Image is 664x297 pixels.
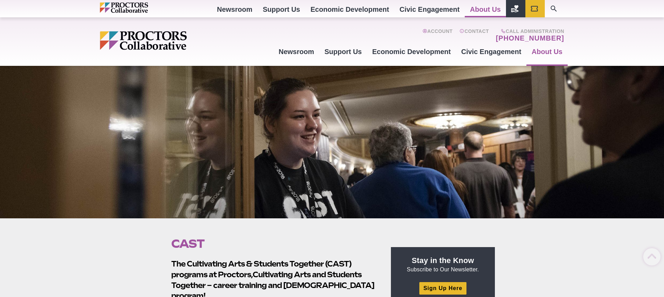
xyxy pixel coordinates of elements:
a: Support Us [319,42,367,61]
a: Newsroom [273,42,319,61]
p: Subscribe to Our Newsletter. [399,255,487,273]
a: Account [422,28,453,42]
strong: Stay in the Know [412,256,474,265]
img: Proctors logo [100,31,240,50]
h1: CAST [171,237,375,250]
a: Economic Development [367,42,456,61]
a: Sign Up Here [419,282,466,294]
a: Civic Engagement [456,42,526,61]
a: Back to Top [643,248,657,262]
span: Call Administration [494,28,564,34]
img: Proctors logo [100,2,178,13]
a: Contact [460,28,489,42]
a: About Us [526,42,568,61]
a: [PHONE_NUMBER] [496,34,564,42]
